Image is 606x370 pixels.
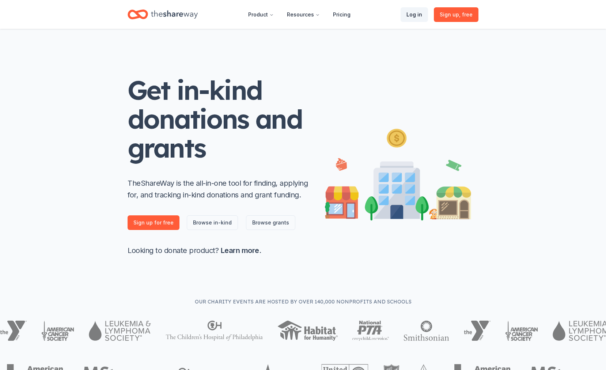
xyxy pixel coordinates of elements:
img: National PTA [352,321,389,341]
button: Resources [281,7,326,22]
img: American Cancer Society [505,321,538,341]
img: Habitat for Humanity [277,321,338,341]
a: Log in [401,7,428,22]
a: Sign up, free [434,7,478,22]
h1: Get in-kind donations and grants [128,76,310,163]
img: Illustration for landing page [325,126,471,220]
img: The Children's Hospital of Philadelphia [166,321,263,341]
p: TheShareWay is the all-in-one tool for finding, applying for, and tracking in-kind donations and ... [128,177,310,201]
span: , free [459,11,473,18]
img: American Cancer Society [41,321,75,341]
img: Smithsonian [404,321,449,341]
img: YMCA [464,321,491,341]
a: Learn more [221,246,259,255]
a: Pricing [327,7,356,22]
a: Sign up for free [128,215,179,230]
img: Leukemia & Lymphoma Society [89,321,151,341]
a: Browse grants [246,215,295,230]
nav: Main [242,6,356,23]
a: Home [128,6,198,23]
span: Sign up [440,10,473,19]
button: Product [242,7,280,22]
a: Browse in-kind [187,215,238,230]
p: Looking to donate product? . [128,245,310,256]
